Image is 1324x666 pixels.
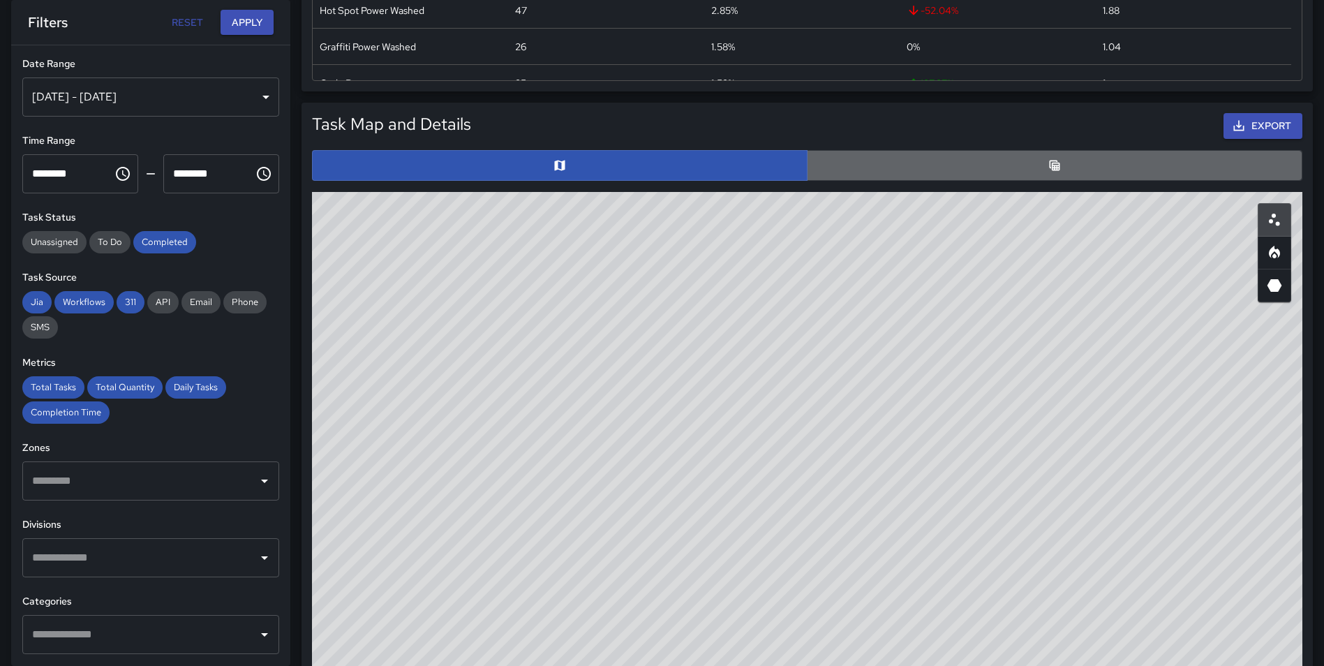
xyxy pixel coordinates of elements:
button: Open [255,625,274,644]
svg: 3D Heatmap [1266,277,1283,294]
svg: Heatmap [1266,244,1283,261]
span: Total Quantity [87,381,163,393]
button: Choose time, selected time is 11:59 PM [250,160,278,188]
div: 2.85% [711,3,738,17]
div: Email [181,291,221,313]
div: Phone [223,291,267,313]
span: 0 % [907,40,920,54]
span: SMS [22,321,58,333]
h6: Time Range [22,133,279,149]
div: API [147,291,179,313]
span: Daily Tasks [165,381,226,393]
div: 1.52% [711,76,735,90]
h6: Filters [28,11,68,34]
span: Jia [22,296,52,308]
span: Unassigned [22,236,87,248]
span: Workflows [54,296,114,308]
button: 3D Heatmap [1258,269,1291,302]
div: [DATE] - [DATE] [22,77,279,117]
div: 1.04 [1103,40,1121,54]
svg: Map [553,158,567,172]
span: Total Tasks [22,381,84,393]
button: Scatterplot [1258,203,1291,237]
button: Choose time, selected time is 12:00 AM [109,160,137,188]
span: To Do [89,236,131,248]
h6: Divisions [22,517,279,533]
h6: Task Status [22,210,279,225]
button: Reset [165,10,209,36]
div: 26 [515,40,526,54]
div: Hot Spot Power Washed [320,3,424,17]
button: Open [255,548,274,568]
svg: Scatterplot [1266,212,1283,228]
div: 25 [515,76,526,90]
span: 311 [117,296,144,308]
div: 1.88 [1103,3,1120,17]
div: Code Brown [320,76,373,90]
div: To Do [89,231,131,253]
div: 1.58% [711,40,735,54]
span: 127.27 % [907,76,954,90]
h6: Metrics [22,355,279,371]
span: Phone [223,296,267,308]
div: Total Quantity [87,376,163,399]
div: Completion Time [22,401,110,424]
div: Unassigned [22,231,87,253]
div: 47 [515,3,527,17]
h6: Task Source [22,270,279,286]
span: API [147,296,179,308]
div: 311 [117,291,144,313]
span: -52.04 % [907,3,958,17]
div: 1 [1103,76,1106,90]
svg: Table [1048,158,1062,172]
span: Completed [133,236,196,248]
h6: Categories [22,594,279,609]
button: Apply [221,10,274,36]
div: Graffiti Power Washed [320,40,416,54]
div: Workflows [54,291,114,313]
h5: Task Map and Details [312,113,471,135]
button: Heatmap [1258,236,1291,269]
h6: Zones [22,441,279,456]
div: Completed [133,231,196,253]
button: Map [312,150,808,181]
div: Jia [22,291,52,313]
h6: Date Range [22,57,279,72]
button: Table [807,150,1302,181]
div: Daily Tasks [165,376,226,399]
div: SMS [22,316,58,339]
button: Export [1223,113,1302,139]
div: Total Tasks [22,376,84,399]
button: Open [255,471,274,491]
span: Email [181,296,221,308]
span: Completion Time [22,406,110,418]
